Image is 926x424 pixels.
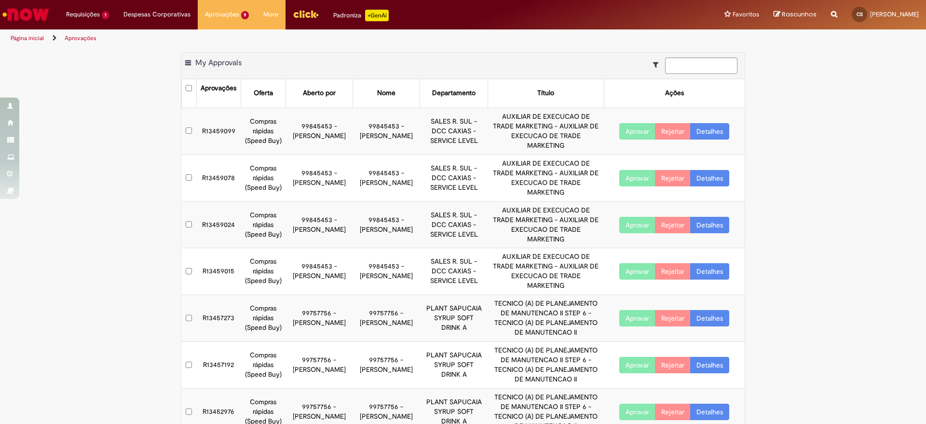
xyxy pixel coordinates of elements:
[420,201,488,248] td: SALES R. SUL -DCC CAXIAS - SERVICE LEVEL
[377,88,395,98] div: Nome
[241,108,286,155] td: Compras rápidas (Speed Buy)
[782,10,817,19] span: Rascunhos
[286,201,353,248] td: 99845453 - [PERSON_NAME]
[102,11,109,19] span: 1
[432,88,476,98] div: Departamento
[205,10,239,19] span: Aprovações
[286,342,353,389] td: 99757756 - [PERSON_NAME]
[196,108,241,155] td: R13459099
[420,248,488,295] td: SALES R. SUL -DCC CAXIAS - SERVICE LEVEL
[1,5,51,24] img: ServiceNow
[196,79,241,108] th: Aprovações
[353,155,420,201] td: 99845453 - [PERSON_NAME]
[196,201,241,248] td: R13459024
[196,295,241,342] td: R13457273
[353,248,420,295] td: 99845453 - [PERSON_NAME]
[365,10,389,21] p: +GenAi
[655,123,691,140] button: Rejeitar
[353,201,420,248] td: 99845453 - [PERSON_NAME]
[241,201,286,248] td: Compras rápidas (Speed Buy)
[690,310,729,326] a: Detalhes
[619,123,655,140] button: Aprovar
[201,84,236,93] div: Aprovações
[65,34,96,42] a: Aprovações
[690,217,729,233] a: Detalhes
[733,10,759,19] span: Favoritos
[420,295,488,342] td: PLANT SAPUCAIA SYRUP SOFT DRINK A
[241,295,286,342] td: Compras rápidas (Speed Buy)
[241,11,249,19] span: 9
[488,248,604,295] td: AUXILIAR DE EXECUCAO DE TRADE MARKETING - AUXILIAR DE EXECUCAO DE TRADE MARKETING
[303,88,336,98] div: Aberto por
[263,10,278,19] span: More
[619,357,655,373] button: Aprovar
[488,108,604,155] td: AUXILIAR DE EXECUCAO DE TRADE MARKETING - AUXILIAR DE EXECUCAO DE TRADE MARKETING
[619,170,655,186] button: Aprovar
[353,108,420,155] td: 99845453 - [PERSON_NAME]
[537,88,554,98] div: Título
[690,123,729,140] a: Detalhes
[7,29,610,47] ul: Trilhas de página
[286,155,353,201] td: 99845453 - [PERSON_NAME]
[420,342,488,389] td: PLANT SAPUCAIA SYRUP SOFT DRINK A
[293,7,319,21] img: click_logo_yellow_360x200.png
[241,342,286,389] td: Compras rápidas (Speed Buy)
[123,10,191,19] span: Despesas Corporativas
[619,217,655,233] button: Aprovar
[655,310,691,326] button: Rejeitar
[196,342,241,389] td: R13457192
[619,263,655,280] button: Aprovar
[333,10,389,21] div: Padroniza
[619,404,655,420] button: Aprovar
[420,155,488,201] td: SALES R. SUL -DCC CAXIAS - SERVICE LEVEL
[655,170,691,186] button: Rejeitar
[870,10,919,18] span: [PERSON_NAME]
[655,357,691,373] button: Rejeitar
[241,155,286,201] td: Compras rápidas (Speed Buy)
[653,61,663,68] i: Mostrar filtros para: Suas Solicitações
[488,342,604,389] td: TECNICO (A) DE PLANEJAMENTO DE MANUTENCAO II STEP 6 - TECNICO (A) DE PLANEJAMENTO DE MANUTENCAO II
[353,342,420,389] td: 99757756 - [PERSON_NAME]
[488,201,604,248] td: AUXILIAR DE EXECUCAO DE TRADE MARKETING - AUXILIAR DE EXECUCAO DE TRADE MARKETING
[196,155,241,201] td: R13459078
[488,295,604,342] td: TECNICO (A) DE PLANEJAMENTO DE MANUTENCAO II STEP 6 - TECNICO (A) DE PLANEJAMENTO DE MANUTENCAO II
[241,248,286,295] td: Compras rápidas (Speed Buy)
[690,357,729,373] a: Detalhes
[420,108,488,155] td: SALES R. SUL -DCC CAXIAS - SERVICE LEVEL
[286,248,353,295] td: 99845453 - [PERSON_NAME]
[286,295,353,342] td: 99757756 - [PERSON_NAME]
[286,108,353,155] td: 99845453 - [PERSON_NAME]
[196,248,241,295] td: R13459015
[690,404,729,420] a: Detalhes
[11,34,44,42] a: Página inicial
[857,11,863,17] span: CS
[690,263,729,280] a: Detalhes
[66,10,100,19] span: Requisições
[655,217,691,233] button: Rejeitar
[655,263,691,280] button: Rejeitar
[488,155,604,201] td: AUXILIAR DE EXECUCAO DE TRADE MARKETING - AUXILIAR DE EXECUCAO DE TRADE MARKETING
[353,295,420,342] td: 99757756 - [PERSON_NAME]
[195,58,242,68] span: My Approvals
[665,88,684,98] div: Ações
[690,170,729,186] a: Detalhes
[254,88,273,98] div: Oferta
[619,310,655,326] button: Aprovar
[655,404,691,420] button: Rejeitar
[774,10,817,19] a: Rascunhos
